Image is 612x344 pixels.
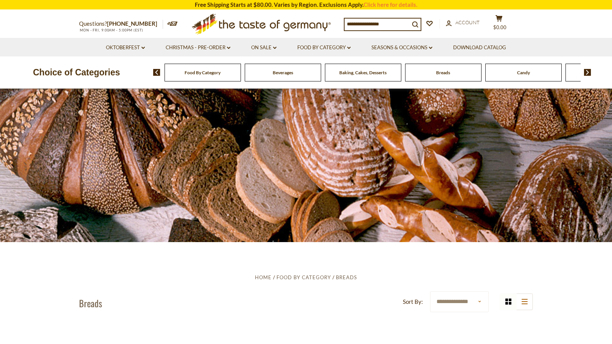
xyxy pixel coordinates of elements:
[517,70,530,75] a: Candy
[79,297,102,309] h1: Breads
[166,44,230,52] a: Christmas - PRE-ORDER
[493,24,506,30] span: $0.00
[273,70,293,75] a: Beverages
[79,28,143,32] span: MON - FRI, 9:00AM - 5:00PM (EST)
[446,19,480,27] a: Account
[453,44,506,52] a: Download Catalog
[107,20,157,27] a: [PHONE_NUMBER]
[251,44,276,52] a: On Sale
[363,1,417,8] a: Click here for details.
[436,70,450,75] a: Breads
[297,44,351,52] a: Food By Category
[276,274,331,280] a: Food By Category
[339,70,387,75] a: Baking, Cakes, Desserts
[79,19,163,29] p: Questions?
[371,44,432,52] a: Seasons & Occasions
[255,274,272,280] a: Home
[584,69,591,76] img: next arrow
[455,19,480,25] span: Account
[106,44,145,52] a: Oktoberfest
[185,70,221,75] a: Food By Category
[336,274,357,280] a: Breads
[403,297,423,306] label: Sort By:
[488,15,510,34] button: $0.00
[153,69,160,76] img: previous arrow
